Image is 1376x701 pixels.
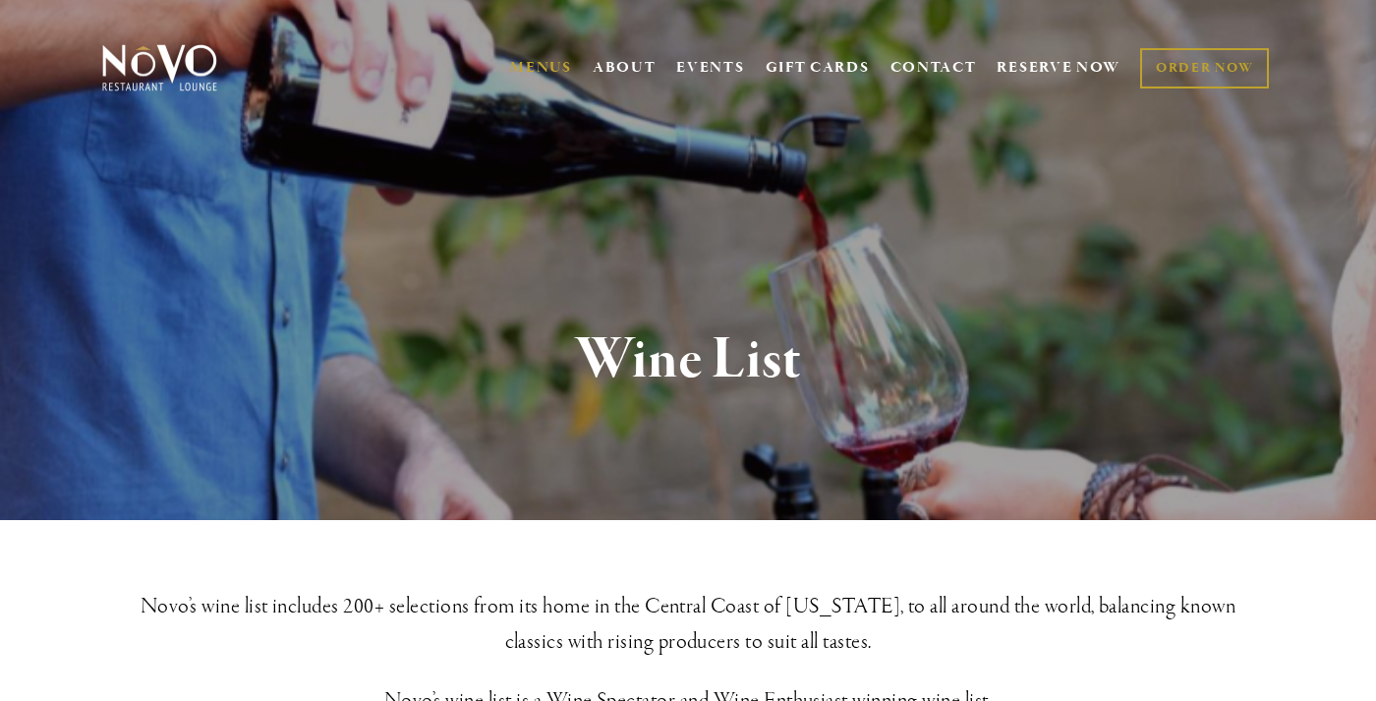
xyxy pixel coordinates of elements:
[890,49,977,87] a: CONTACT
[1140,48,1269,88] a: ORDER NOW
[593,58,657,78] a: ABOUT
[134,589,1242,660] h3: Novo’s wine list includes 200+ selections from its home in the Central Coast of [US_STATE], to al...
[134,328,1242,392] h1: Wine List
[676,58,744,78] a: EVENTS
[997,49,1120,87] a: RESERVE NOW
[98,43,221,92] img: Novo Restaurant &amp; Lounge
[510,58,572,78] a: MENUS
[766,49,870,87] a: GIFT CARDS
